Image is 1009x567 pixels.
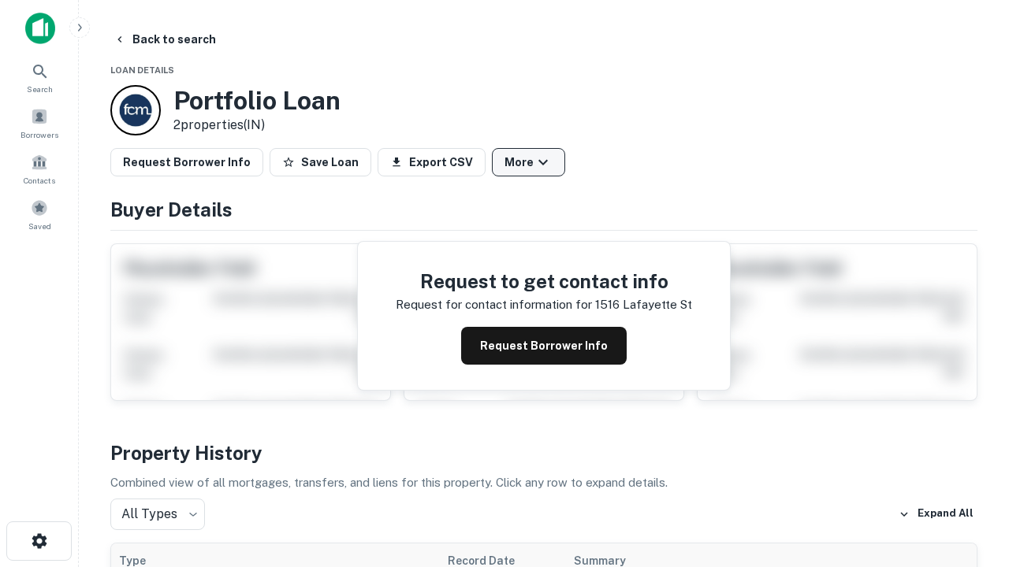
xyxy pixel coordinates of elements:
button: Save Loan [270,148,371,176]
button: Request Borrower Info [110,148,263,176]
span: Saved [28,220,51,232]
button: More [492,148,565,176]
img: capitalize-icon.png [25,13,55,44]
button: Export CSV [378,148,486,176]
span: Borrowers [20,128,58,141]
a: Contacts [5,147,74,190]
button: Back to search [107,25,222,54]
button: Expand All [895,502,977,526]
a: Borrowers [5,102,74,144]
iframe: Chat Widget [930,441,1009,517]
h4: Property History [110,439,977,467]
div: All Types [110,498,205,530]
span: Contacts [24,174,55,187]
button: Request Borrower Info [461,327,627,365]
p: 2 properties (IN) [173,116,341,135]
h3: Portfolio Loan [173,86,341,116]
p: Request for contact information for [396,295,592,314]
h4: Request to get contact info [396,267,692,295]
span: Search [27,83,53,95]
h4: Buyer Details [110,195,977,224]
p: 1516 lafayette st [595,295,692,314]
a: Search [5,56,74,98]
span: Loan Details [110,65,174,75]
p: Combined view of all mortgages, transfers, and liens for this property. Click any row to expand d... [110,473,977,492]
a: Saved [5,193,74,235]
